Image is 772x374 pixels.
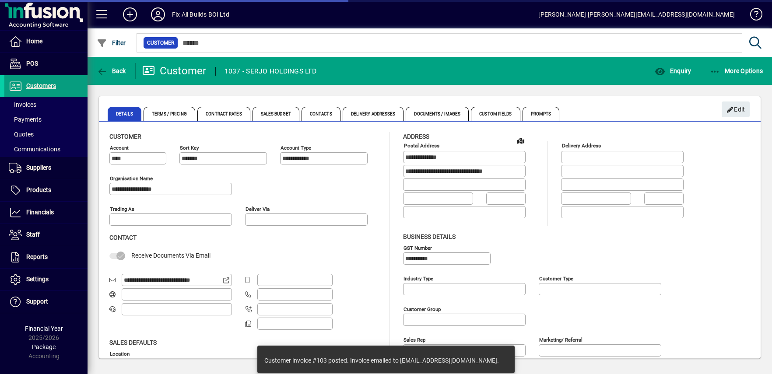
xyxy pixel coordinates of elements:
[32,343,56,350] span: Package
[88,63,136,79] app-page-header-button: Back
[4,157,88,179] a: Suppliers
[9,116,42,123] span: Payments
[4,269,88,290] a: Settings
[708,63,765,79] button: More Options
[246,206,270,212] mat-label: Deliver via
[4,291,88,313] a: Support
[225,64,316,78] div: 1037 - SERJO HOLDINGS LTD
[110,206,134,212] mat-label: Trading as
[26,60,38,67] span: POS
[538,7,735,21] div: [PERSON_NAME] [PERSON_NAME][EMAIL_ADDRESS][DOMAIN_NAME]
[404,306,441,312] mat-label: Customer group
[539,275,573,281] mat-label: Customer type
[97,39,126,46] span: Filter
[9,101,36,108] span: Invoices
[4,53,88,75] a: POS
[404,275,433,281] mat-label: Industry type
[4,202,88,224] a: Financials
[109,133,141,140] span: Customer
[26,253,48,260] span: Reports
[172,7,229,21] div: Fix All Builds BOI Ltd
[116,7,144,22] button: Add
[4,246,88,268] a: Reports
[26,298,48,305] span: Support
[4,31,88,52] a: Home
[471,107,520,121] span: Custom Fields
[403,233,456,240] span: Business details
[343,107,404,121] span: Delivery Addresses
[26,209,54,216] span: Financials
[281,145,311,151] mat-label: Account Type
[26,276,49,283] span: Settings
[710,67,763,74] span: More Options
[110,175,153,182] mat-label: Organisation name
[4,142,88,157] a: Communications
[97,67,126,74] span: Back
[726,102,745,117] span: Edit
[26,82,56,89] span: Customers
[26,231,40,238] span: Staff
[403,133,429,140] span: Address
[142,64,207,78] div: Customer
[302,107,340,121] span: Contacts
[253,107,299,121] span: Sales Budget
[523,107,560,121] span: Prompts
[25,325,63,332] span: Financial Year
[4,224,88,246] a: Staff
[95,35,128,51] button: Filter
[26,38,42,45] span: Home
[109,339,157,346] span: Sales defaults
[4,112,88,127] a: Payments
[655,67,691,74] span: Enquiry
[514,133,528,147] a: View on map
[144,7,172,22] button: Profile
[110,350,130,357] mat-label: Location
[95,63,128,79] button: Back
[722,101,750,117] button: Edit
[26,186,51,193] span: Products
[4,97,88,112] a: Invoices
[147,38,174,47] span: Customer
[4,127,88,142] a: Quotes
[404,336,425,343] mat-label: Sales rep
[9,146,60,153] span: Communications
[4,179,88,201] a: Products
[108,107,141,121] span: Details
[197,107,250,121] span: Contract Rates
[109,234,137,241] span: Contact
[539,336,583,343] mat-label: Marketing/ Referral
[653,63,693,79] button: Enquiry
[131,252,211,259] span: Receive Documents Via Email
[404,245,432,251] mat-label: GST Number
[744,2,761,30] a: Knowledge Base
[144,107,196,121] span: Terms / Pricing
[264,356,499,365] div: Customer invoice #103 posted. Invoice emailed to [EMAIL_ADDRESS][DOMAIN_NAME].
[406,107,469,121] span: Documents / Images
[26,164,51,171] span: Suppliers
[180,145,199,151] mat-label: Sort key
[110,145,129,151] mat-label: Account
[9,131,34,138] span: Quotes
